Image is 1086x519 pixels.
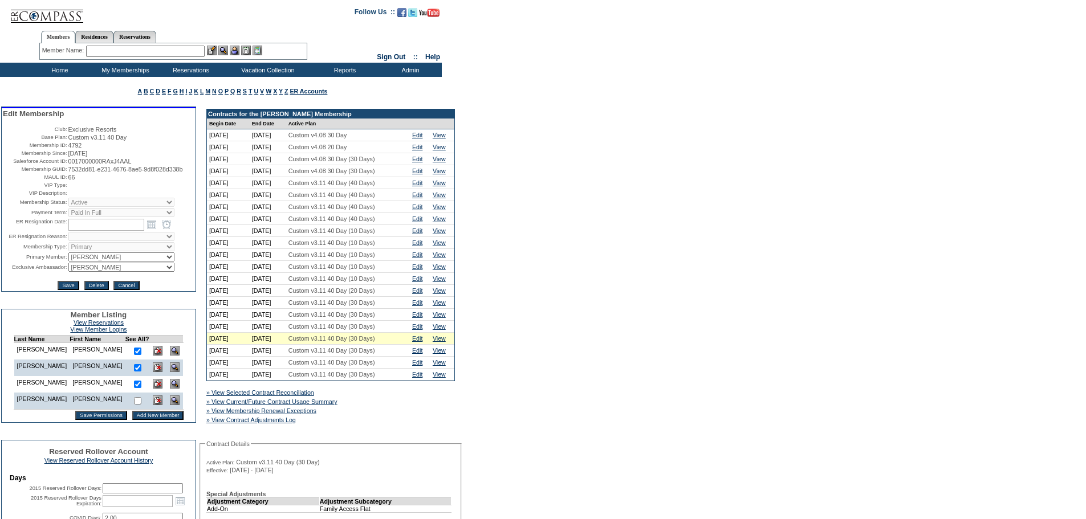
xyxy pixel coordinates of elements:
span: Custom v4.08 30 Day [288,132,347,138]
a: Q [230,88,235,95]
span: Custom v4.08 30 Day (30 Days) [288,156,375,162]
a: A [138,88,142,95]
td: [DATE] [250,321,286,333]
td: [DATE] [250,357,286,369]
td: First Name [70,336,125,343]
td: [DATE] [207,225,250,237]
a: View [433,287,446,294]
a: V [260,88,264,95]
b: Special Adjustments [206,491,266,497]
span: Custom v3.11 40 Day (10 Days) [288,239,375,246]
a: E [162,88,166,95]
a: R [237,88,241,95]
a: View [433,215,446,222]
span: Custom v3.11 40 Day (30 Days) [288,323,375,330]
a: Edit [412,359,422,366]
a: View [433,156,446,162]
td: Follow Us :: [355,7,395,21]
a: P [225,88,229,95]
span: Custom v4.08 20 Day [288,144,347,150]
td: [DATE] [207,309,250,321]
img: Become our fan on Facebook [397,8,406,17]
td: [PERSON_NAME] [70,343,125,360]
td: ER Resignation Reason: [3,232,67,241]
td: Last Name [14,336,70,343]
td: See All? [125,336,149,343]
span: Reserved Rollover Account [49,447,148,456]
a: I [185,88,187,95]
span: Custom v3.11 40 Day (30 Days) [288,371,375,378]
span: Custom v3.11 40 Day (30 Days) [288,347,375,354]
img: b_calculator.gif [253,46,262,55]
td: Family Access Flat [319,505,451,512]
a: U [254,88,258,95]
td: Salesforce Account ID: [3,158,67,165]
td: [PERSON_NAME] [70,359,125,376]
td: Membership Status: [3,198,67,207]
a: Edit [412,144,422,150]
td: [DATE] [207,141,250,153]
img: Reservations [241,46,251,55]
a: N [212,88,217,95]
span: 0017000000RAxJ4AAL [68,158,132,165]
td: [DATE] [250,273,286,285]
a: Edit [412,179,422,186]
td: Add-On [207,505,320,512]
input: Delete [84,281,109,290]
td: [DATE] [207,357,250,369]
td: [DATE] [250,285,286,297]
td: Exclusive Ambassador: [3,263,67,272]
td: Contracts for the [PERSON_NAME] Membership [207,109,454,118]
a: O [218,88,223,95]
td: MAUL ID: [3,174,67,181]
span: [DATE] - [DATE] [230,467,274,473]
td: Adjustment Category [207,497,320,505]
td: VIP Type: [3,182,67,189]
a: S [243,88,247,95]
a: G [173,88,177,95]
a: View [433,359,446,366]
input: Cancel [113,281,139,290]
img: Follow us on Twitter [408,8,417,17]
td: Reports [311,63,376,77]
input: Add New Member [132,411,184,420]
a: Edit [412,335,422,342]
td: Admin [376,63,442,77]
a: View [433,263,446,270]
td: [PERSON_NAME] [70,393,125,410]
td: [DATE] [207,189,250,201]
span: Custom v3.11 40 Day (40 Days) [288,203,375,210]
a: Follow us on Twitter [408,11,417,18]
td: [DATE] [250,249,286,261]
a: F [168,88,172,95]
a: Edit [412,215,422,222]
img: View Dashboard [170,346,180,355]
td: [DATE] [207,165,250,177]
a: L [200,88,204,95]
a: C [150,88,154,95]
td: Membership ID: [3,142,67,149]
td: VIP Description: [3,190,67,197]
td: Primary Member: [3,252,67,261]
a: Open the calendar popup. [145,218,158,231]
span: Custom v3.11 40 Day (10 Days) [288,275,375,282]
a: Open the calendar popup. [174,495,186,507]
img: Delete [153,395,162,405]
a: View Reserved Rollover Account History [44,457,153,464]
td: [DATE] [207,285,250,297]
img: Delete [153,346,162,355]
a: Edit [412,299,422,306]
td: [DATE] [207,369,250,381]
a: Help [425,53,440,61]
img: View [218,46,228,55]
td: [DATE] [250,225,286,237]
td: Adjustment Subcategory [319,497,451,505]
a: Edit [412,167,422,174]
a: View [433,203,446,210]
a: Members [41,31,76,43]
td: My Memberships [91,63,157,77]
td: Days [10,474,188,482]
td: [DATE] [207,273,250,285]
td: [DATE] [250,297,286,309]
img: View Dashboard [170,379,180,389]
